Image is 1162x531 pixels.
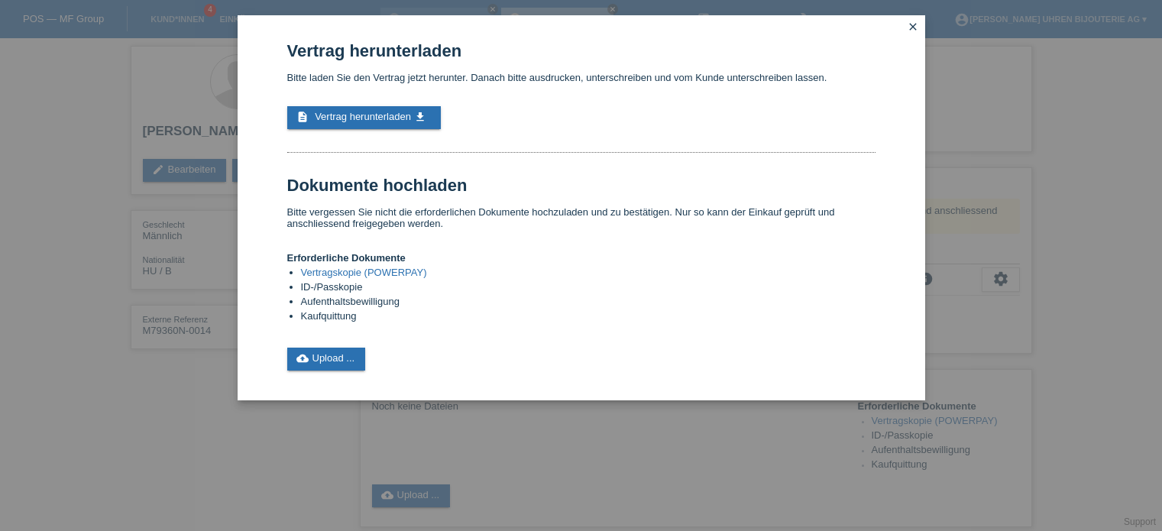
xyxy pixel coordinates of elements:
[287,106,441,129] a: description Vertrag herunterladen get_app
[301,296,876,310] li: Aufenthaltsbewilligung
[287,348,366,371] a: cloud_uploadUpload ...
[287,206,876,229] p: Bitte vergessen Sie nicht die erforderlichen Dokumente hochzuladen und zu bestätigen. Nur so kann...
[301,310,876,325] li: Kaufquittung
[414,111,426,123] i: get_app
[287,72,876,83] p: Bitte laden Sie den Vertrag jetzt herunter. Danach bitte ausdrucken, unterschreiben und vom Kunde...
[903,19,923,37] a: close
[301,267,427,278] a: Vertragskopie (POWERPAY)
[287,176,876,195] h1: Dokumente hochladen
[907,21,919,33] i: close
[296,111,309,123] i: description
[287,41,876,60] h1: Vertrag herunterladen
[296,352,309,364] i: cloud_upload
[301,281,876,296] li: ID-/Passkopie
[287,252,876,264] h4: Erforderliche Dokumente
[315,111,411,122] span: Vertrag herunterladen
